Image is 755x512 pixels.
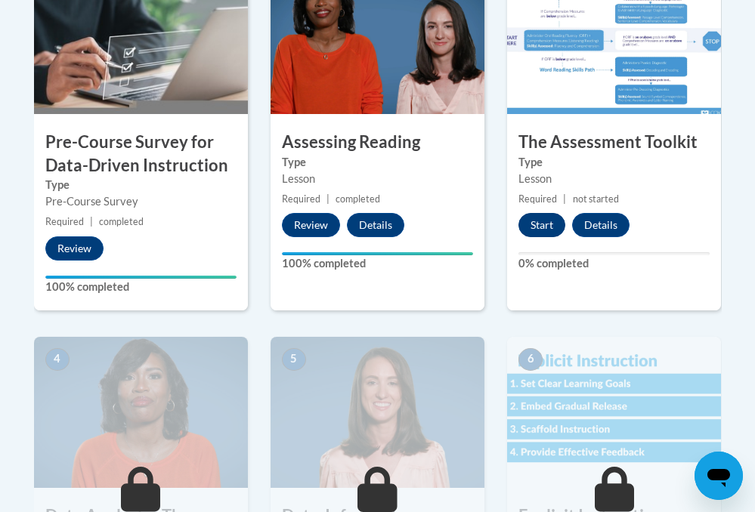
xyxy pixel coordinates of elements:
span: completed [336,193,380,205]
span: Required [45,216,84,227]
span: | [326,193,330,205]
span: completed [99,216,144,227]
div: Lesson [518,171,710,187]
img: Course Image [271,337,484,488]
button: Start [518,213,565,237]
div: Pre-Course Survey [45,193,237,210]
img: Course Image [507,337,721,488]
button: Details [572,213,630,237]
div: Your progress [282,252,473,255]
label: 0% completed [518,255,710,272]
img: Course Image [34,337,248,488]
label: Type [282,154,473,171]
h3: Assessing Reading [271,131,484,154]
h3: Pre-Course Survey for Data-Driven Instruction [34,131,248,177]
iframe: Button to launch messaging window [695,452,743,500]
h3: The Assessment Toolkit [507,131,721,154]
span: Required [282,193,320,205]
label: Type [45,177,237,193]
label: 100% completed [45,279,237,295]
span: 5 [282,348,306,371]
span: not started [573,193,619,205]
span: Required [518,193,557,205]
button: Review [282,213,340,237]
span: 4 [45,348,70,371]
div: Lesson [282,171,473,187]
label: Type [518,154,710,171]
div: Your progress [45,276,237,279]
button: Review [45,236,104,261]
span: | [563,193,566,205]
span: 6 [518,348,543,371]
button: Details [347,213,404,237]
span: | [90,216,93,227]
label: 100% completed [282,255,473,272]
